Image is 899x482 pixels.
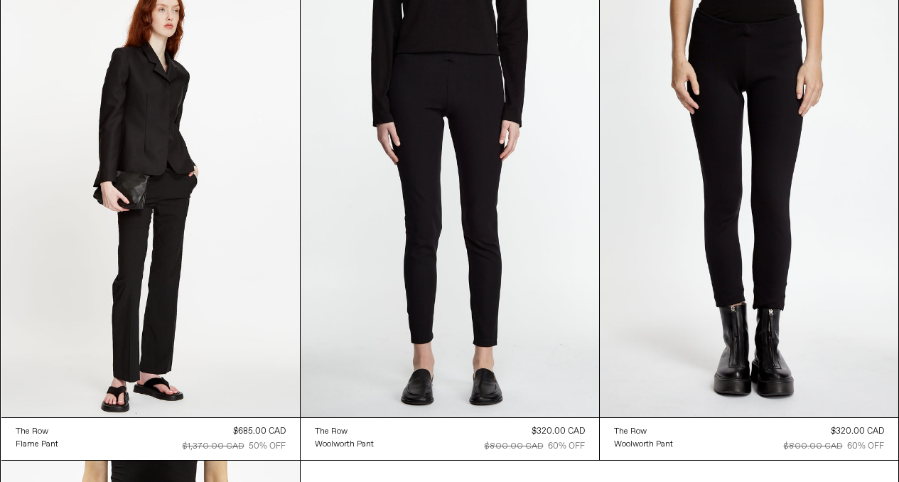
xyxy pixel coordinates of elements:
div: The Row [614,426,647,438]
div: $800.00 CAD [784,440,843,453]
a: The Row [614,425,673,438]
div: $320.00 CAD [532,425,585,438]
div: $1,370.00 CAD [183,440,244,453]
div: $685.00 CAD [233,425,286,438]
a: Woolworth Pant [315,438,374,451]
a: The Row [16,425,58,438]
div: $320.00 CAD [831,425,884,438]
a: Flame Pant [16,438,58,451]
div: 50% OFF [249,440,286,453]
div: $800.00 CAD [485,440,544,453]
a: The Row [315,425,374,438]
div: 60% OFF [548,440,585,453]
div: The Row [315,426,348,438]
a: Woolworth Pant [614,438,673,451]
div: The Row [16,426,48,438]
div: 60% OFF [847,440,884,453]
